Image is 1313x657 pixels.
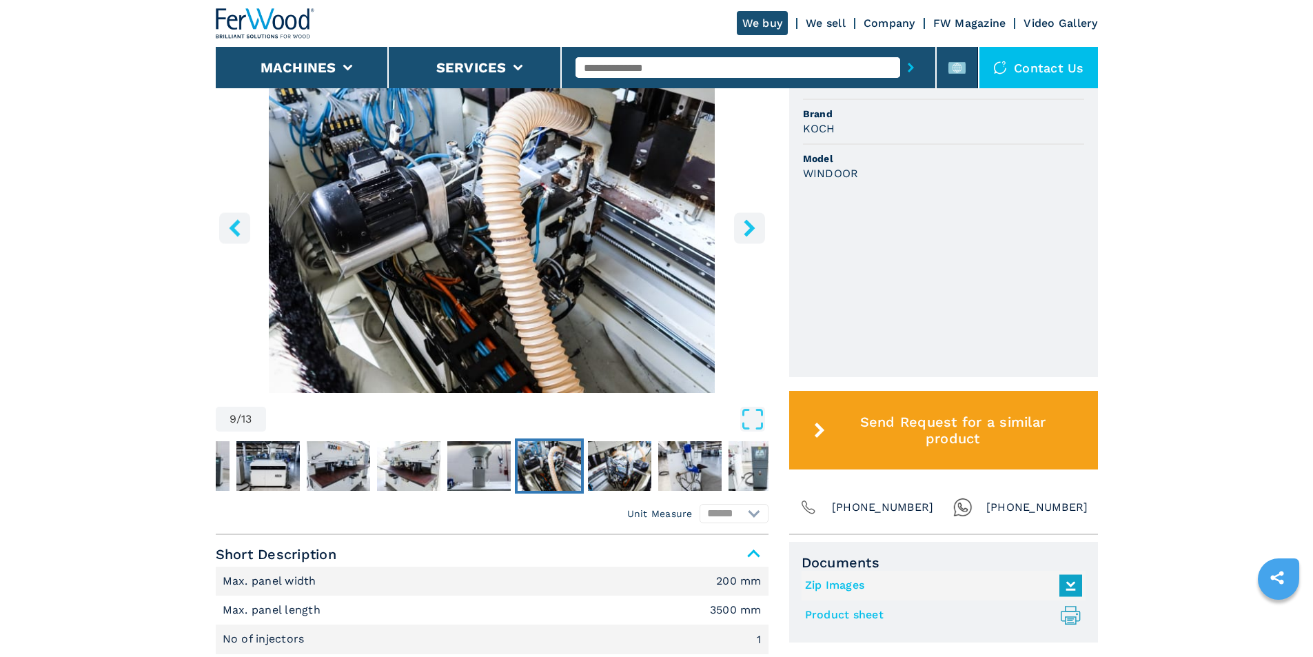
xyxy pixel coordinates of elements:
div: Contact us [979,47,1098,88]
a: sharethis [1260,560,1294,595]
p: No of injectors [223,631,308,647]
img: Phone [799,498,818,517]
nav: Thumbnail Navigation [23,438,576,494]
button: left-button [219,212,250,243]
img: 10df2d90f5791fd5260f75813ffff9a3 [236,441,300,491]
em: Unit Measure [627,507,693,520]
p: Max. panel width [223,574,320,589]
img: 78f7e019e19954edcf7f30c994ca4908 [377,441,440,491]
span: 9 [230,414,236,425]
span: 13 [241,414,252,425]
span: / [236,414,241,425]
span: Brand [803,107,1084,121]
button: Machines [261,59,336,76]
button: Go to Slide 12 [726,438,795,494]
button: Go to Slide 8 [445,438,513,494]
span: Send Request for a similar product [831,414,1075,447]
button: right-button [734,212,765,243]
img: Contact us [993,61,1007,74]
a: We sell [806,17,846,30]
h3: KOCH [803,121,835,137]
em: 3500 mm [710,605,762,616]
div: Short Description [216,567,769,654]
span: [PHONE_NUMBER] [832,498,934,517]
img: 246edcef98f56ab50b28a2ca650944d5 [307,441,370,491]
img: 42273ce5aa3e09ffcf4c46350f37a06a [729,441,792,491]
a: Company [864,17,915,30]
iframe: Chat [1254,595,1303,647]
p: Max. panel length [223,603,325,618]
button: Go to Slide 6 [304,438,373,494]
img: Ferwood [216,8,315,39]
a: Zip Images [805,574,1075,597]
h3: WINDOOR [803,165,859,181]
span: Model [803,152,1084,165]
a: FW Magazine [933,17,1006,30]
img: 7c82f7b78240c451db8cc885860e6ee0 [658,441,722,491]
button: Go to Slide 5 [234,438,303,494]
img: 236c469ed822eb9ff86dfb9f0fcd9f6c [447,441,511,491]
button: Send Request for a similar product [789,391,1098,469]
span: [PHONE_NUMBER] [986,498,1088,517]
span: Documents [802,554,1086,571]
button: submit-button [900,52,922,83]
button: Go to Slide 7 [374,438,443,494]
img: ed75bf89550889fd9aeacbd7de861ee9 [518,441,581,491]
em: 1 [757,634,761,645]
img: Automatic Dowelling Machine KOCH WINDOOR [216,59,769,393]
a: Video Gallery [1024,17,1097,30]
a: Product sheet [805,604,1075,627]
em: 200 mm [716,576,762,587]
div: Go to Slide 9 [216,59,769,393]
button: Go to Slide 9 [515,438,584,494]
a: We buy [737,11,788,35]
button: Go to Slide 10 [585,438,654,494]
img: Whatsapp [953,498,973,517]
button: Services [436,59,507,76]
button: Go to Slide 11 [655,438,724,494]
span: Short Description [216,542,769,567]
button: Open Fullscreen [269,407,765,432]
img: d6d5d27154177ad289544a0a196014cd [588,441,651,491]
